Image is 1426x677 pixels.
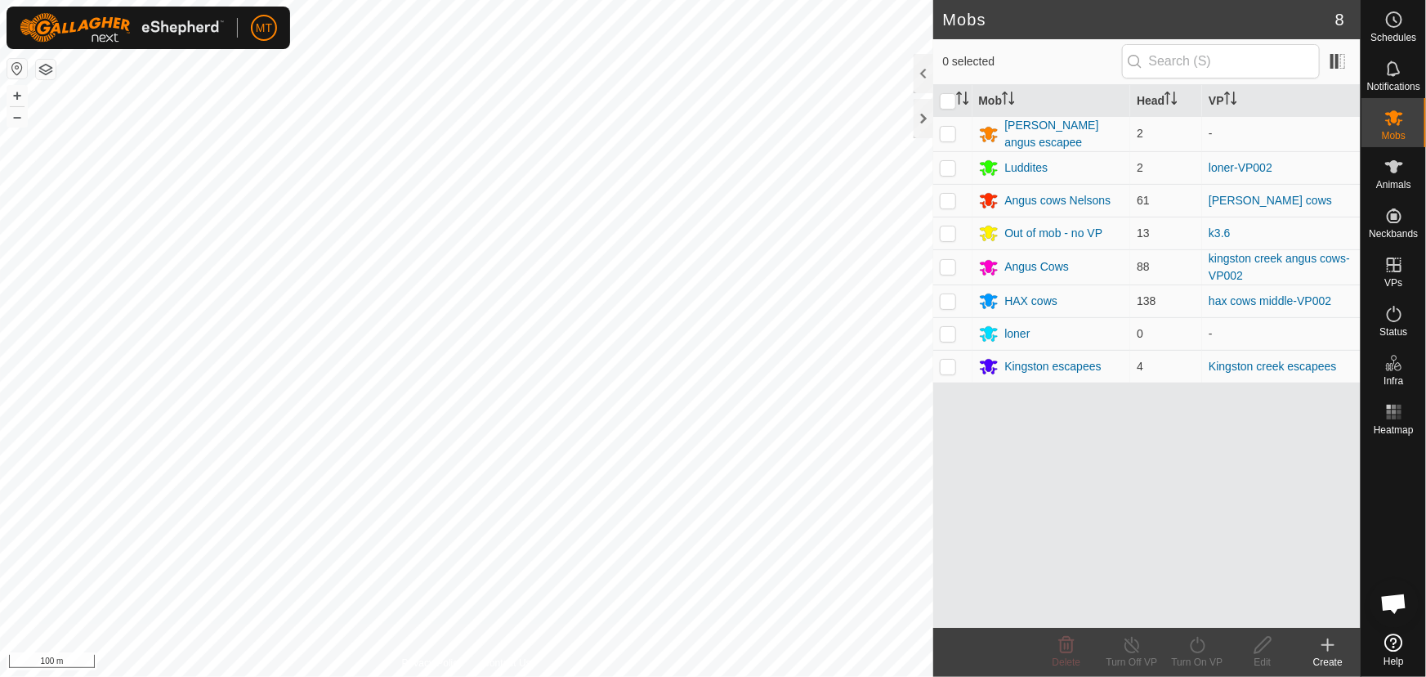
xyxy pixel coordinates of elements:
div: Turn On VP [1164,655,1230,670]
a: kingston creek angus cows-VP002 [1209,252,1350,282]
a: Kingston creek escapees [1209,360,1336,373]
span: 138 [1137,294,1156,307]
th: Mob [972,85,1131,117]
span: 8 [1335,7,1344,32]
th: Head [1130,85,1202,117]
span: 61 [1137,194,1150,207]
span: 2 [1137,161,1143,174]
div: Open chat [1370,579,1419,628]
p-sorticon: Activate to sort [1164,94,1178,107]
span: 88 [1137,260,1150,273]
span: 13 [1137,226,1150,240]
p-sorticon: Activate to sort [956,94,969,107]
div: Luddites [1005,159,1048,177]
span: 4 [1137,360,1143,373]
span: MT [256,20,272,37]
a: hax cows middle-VP002 [1209,294,1331,307]
span: Infra [1384,376,1403,386]
a: loner-VP002 [1209,161,1272,174]
img: Gallagher Logo [20,13,224,43]
span: 0 selected [943,53,1122,70]
a: [PERSON_NAME] cows [1209,194,1332,207]
div: HAX cows [1005,293,1058,310]
span: Heatmap [1374,425,1414,435]
button: – [7,107,27,127]
span: VPs [1384,278,1402,288]
p-sorticon: Activate to sort [1002,94,1015,107]
div: loner [1005,325,1030,343]
div: Kingston escapees [1005,358,1102,375]
button: Reset Map [7,59,27,78]
span: 2 [1137,127,1143,140]
p-sorticon: Activate to sort [1224,94,1237,107]
a: k3.6 [1209,226,1230,240]
div: Turn Off VP [1099,655,1164,670]
input: Search (S) [1122,44,1320,78]
div: [PERSON_NAME] angus escapee [1005,117,1124,151]
button: Map Layers [36,60,56,79]
span: Mobs [1382,131,1406,141]
span: Schedules [1370,33,1416,43]
a: Privacy Policy [402,656,463,670]
span: Notifications [1367,82,1420,92]
a: Contact Us [482,656,530,670]
th: VP [1202,85,1361,117]
span: Animals [1376,180,1411,190]
button: + [7,86,27,105]
div: Edit [1230,655,1295,670]
div: Angus Cows [1005,258,1070,276]
span: Delete [1053,657,1081,668]
a: Help [1361,627,1426,673]
div: Angus cows Nelsons [1005,192,1111,209]
div: Create [1295,655,1361,670]
h2: Mobs [943,10,1335,29]
span: 0 [1137,327,1143,340]
td: - [1202,116,1361,151]
div: Out of mob - no VP [1005,225,1103,242]
span: Neckbands [1369,229,1418,239]
span: Status [1379,327,1407,337]
span: Help [1384,657,1404,666]
td: - [1202,317,1361,350]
